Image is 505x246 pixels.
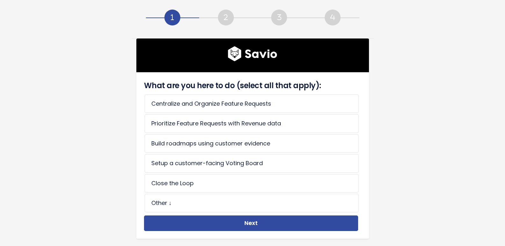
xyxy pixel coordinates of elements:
[145,174,359,193] li: Close the Loop
[145,95,359,113] li: Centralize and Organize Feature Requests
[228,46,277,61] img: logo600x187.a314fd40982d.png
[145,154,359,172] li: Setup a customer-facing Voting Board
[145,194,359,212] li: Other ↓
[145,114,359,133] li: Prioritize Feature Requests with Revenue data
[145,134,359,153] li: Build roadmaps using customer evidence
[144,215,358,231] button: Next
[144,80,358,91] h4: What are you here to do (select all that apply):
